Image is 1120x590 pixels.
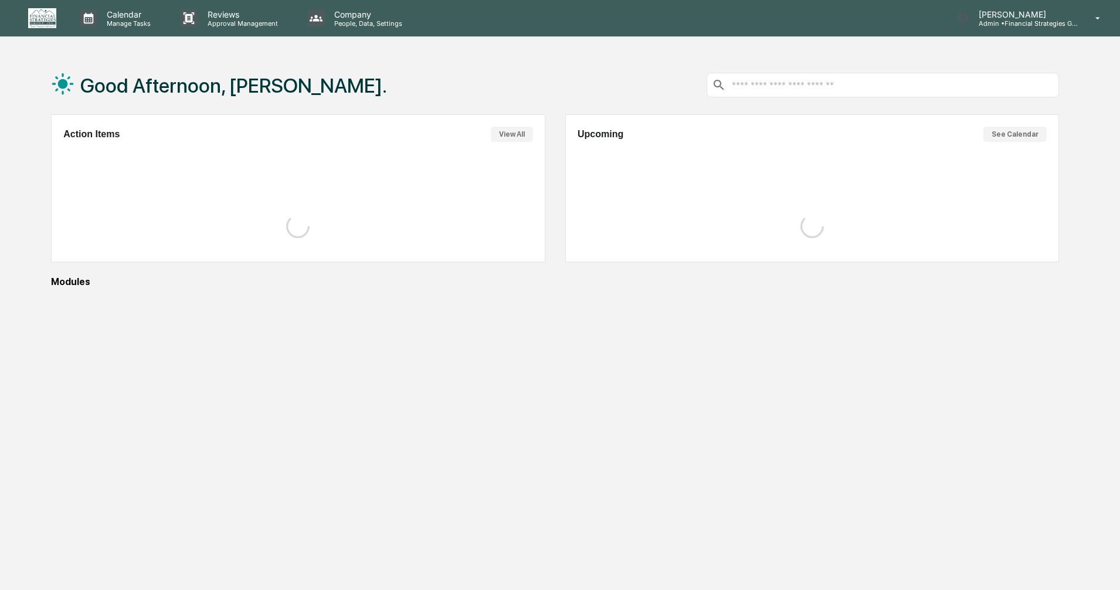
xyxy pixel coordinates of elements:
[97,19,157,28] p: Manage Tasks
[969,19,1078,28] p: Admin • Financial Strategies Group (FSG)
[578,129,623,140] h2: Upcoming
[969,9,1078,19] p: [PERSON_NAME]
[198,9,284,19] p: Reviews
[325,19,408,28] p: People, Data, Settings
[28,8,56,28] img: logo
[983,127,1047,142] button: See Calendar
[80,74,387,97] h1: Good Afternoon, [PERSON_NAME].
[325,9,408,19] p: Company
[51,276,1059,287] div: Modules
[63,129,120,140] h2: Action Items
[97,9,157,19] p: Calendar
[198,19,284,28] p: Approval Management
[491,127,533,142] button: View All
